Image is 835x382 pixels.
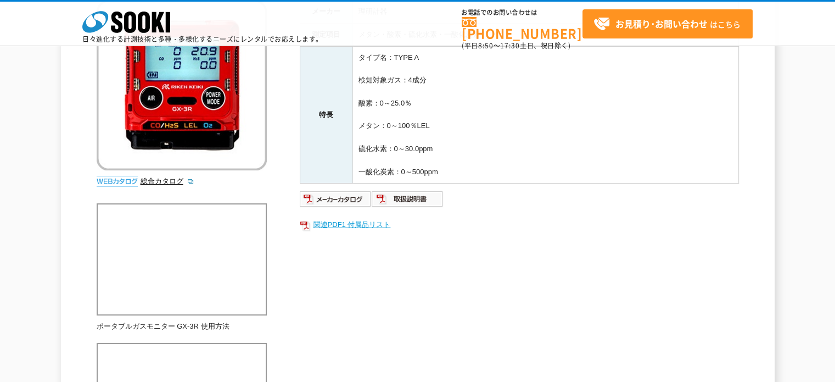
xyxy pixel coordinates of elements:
[500,41,520,51] span: 17:30
[97,321,267,333] p: ポータブルガスモニター GX-3R 使用方法
[593,16,741,32] span: はこちら
[141,177,194,185] a: 総合カタログ
[300,198,372,206] a: メーカーカタログ
[478,41,494,51] span: 8:50
[582,9,753,38] a: お見積り･お問い合わせはこちら
[615,17,708,30] strong: お見積り･お問い合わせ
[372,198,444,206] a: 取扱説明書
[352,46,738,184] td: タイプ名：TYPE A 検知対象ガス：4成分 酸素：0～25.0％ メタン：0～100％LEL 硫化水素：0～30.0ppm 一酸化炭素：0～500ppm
[300,190,372,208] img: メーカーカタログ
[462,41,570,51] span: (平日 ～ 土日、祝日除く)
[300,218,739,232] a: 関連PDF1 付属品リスト
[97,176,138,187] img: webカタログ
[462,9,582,16] span: お電話でのお問い合わせは
[462,17,582,40] a: [PHONE_NUMBER]
[372,190,444,208] img: 取扱説明書
[82,36,323,42] p: 日々進化する計測技術と多種・多様化するニーズにレンタルでお応えします。
[300,46,352,184] th: 特長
